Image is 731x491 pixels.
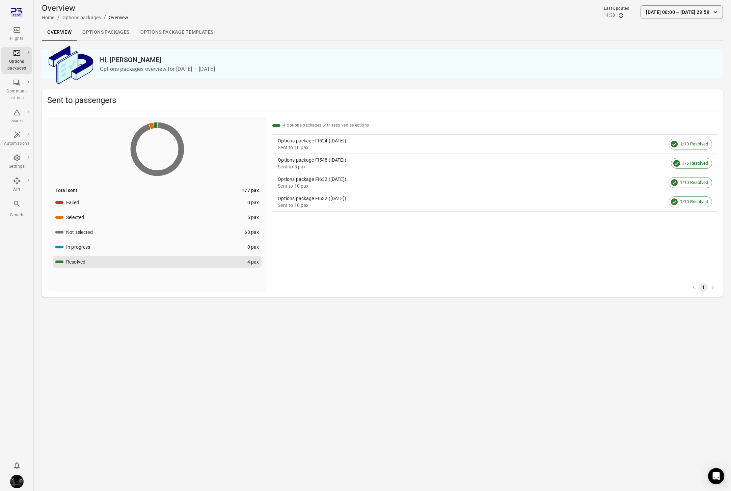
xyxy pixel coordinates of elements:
div: Local navigation [42,24,723,40]
div: Options package FI524 ([DATE]) [278,137,666,144]
div: Options package FI632 ([DATE]) [278,176,666,183]
a: Overview [42,24,77,40]
div: Total sent [55,187,78,194]
img: images [10,475,24,488]
a: Options package FI548 ([DATE])Sent to 5 pax1/5 Resolved [272,154,718,173]
div: Options package FI548 ([DATE]) [278,157,668,163]
span: 1/5 Resolved [679,160,712,167]
div: 0 pax [247,244,259,250]
a: Options package FI524 ([DATE])Sent to 10 pax1/10 Resolved [272,135,718,154]
div: API [4,186,29,193]
a: Options packages [1,47,32,74]
button: Search [1,198,32,220]
div: 4 pax [247,258,259,265]
button: Selected5 pax [53,211,262,223]
a: Flights [1,24,32,44]
div: 5 pax [247,214,259,221]
button: Iris [7,472,26,491]
div: Sent to 10 pax [278,202,666,209]
div: Failed [66,199,79,206]
div: Issues [4,118,29,125]
a: Issues [1,106,32,127]
button: Not selected168 pax [53,226,262,238]
div: Selected [66,214,84,221]
div: In progress [66,244,90,250]
h2: Sent to passengers [47,95,718,106]
span: 1/10 Resolved [676,179,712,186]
div: Flights [4,35,29,42]
span: 1/10 Resolved [676,141,712,147]
li: / [104,13,106,22]
button: page 1 [699,283,708,292]
a: Options package Templates [135,24,219,40]
div: Last updated [604,5,629,12]
div: Options package FI632 ([DATE]) [278,195,666,202]
div: 0 pax [247,199,259,206]
div: 11:38 [604,12,615,19]
a: Settings [1,152,32,172]
button: [DATE] 00:00 – [DATE] 23:59 [641,5,723,19]
div: Not selected [66,229,93,236]
a: Options package FI632 ([DATE])Sent to 10 pax1/10 Resolved [272,173,718,192]
button: Refresh data [618,12,624,19]
li: / [57,13,60,22]
a: Communi-cations [1,77,32,104]
h1: Overview [42,3,129,13]
a: Automations [1,129,32,149]
button: In progress0 pax [53,241,262,253]
div: Automations [4,140,29,147]
div: 4 options packages with resolved selections [283,122,369,129]
nav: Breadcrumbs [42,13,129,22]
div: Sent to 5 pax [278,163,668,170]
div: Search [4,212,29,219]
button: Notifications [10,459,24,472]
a: API [1,175,32,195]
a: Options packages [77,24,135,40]
button: Failed0 pax [53,196,262,209]
nav: pagination navigation [689,283,718,292]
button: Resolved4 pax [53,256,262,268]
div: Communi-cations [4,88,29,102]
p: Options packages overview for [DATE] – [DATE] [100,65,718,73]
span: 1/10 Resolved [676,198,712,205]
div: Open Intercom Messenger [708,468,724,484]
div: 177 pax [242,187,259,194]
div: 168 pax [242,229,259,236]
div: Options packages [4,58,29,72]
a: Home [42,15,55,20]
h2: Hi, [PERSON_NAME] [100,54,718,65]
a: Options package FI632 ([DATE])Sent to 10 pax1/10 Resolved [272,192,718,211]
div: Resolved [66,258,85,265]
div: Overview [109,14,128,21]
div: Sent to 10 pax [278,183,666,189]
div: Sent to 10 pax [278,144,666,151]
div: Settings [4,163,29,170]
a: Options packages [62,15,101,20]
